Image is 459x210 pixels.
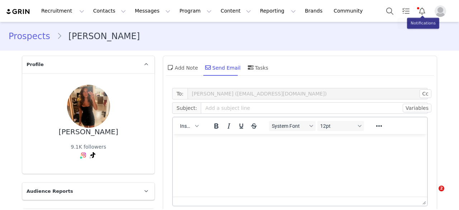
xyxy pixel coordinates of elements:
button: Profile [430,5,453,17]
div: 9.1K followers [71,143,106,151]
button: Insert [177,121,201,131]
span: Audience Reports [27,188,73,195]
button: Recruitment [37,3,89,19]
span: System Font [272,123,307,129]
input: Add a subject line [201,102,428,114]
img: grin logo [6,8,31,15]
button: Program [175,3,216,19]
button: Italic [223,121,235,131]
div: Add Note [166,59,198,76]
div: Press the Up and Down arrow keys to resize the editor. [420,197,427,206]
button: Reveal or hide additional toolbar items [373,121,385,131]
span: Insert [180,123,193,129]
button: Variables [403,104,431,112]
button: Font sizes [317,121,364,131]
span: To: [172,88,187,99]
button: Strikethrough [248,121,260,131]
span: Subject: [172,102,201,114]
button: Messages [131,3,175,19]
button: Fonts [269,121,316,131]
a: Community [330,3,370,19]
span: 2 [439,186,444,191]
a: Prospects [9,30,57,43]
button: Underline [235,121,247,131]
a: Tasks [398,3,414,19]
button: Reporting [256,3,300,19]
iframe: Intercom live chat [424,186,441,203]
img: instagram.svg [81,152,86,158]
button: Bold [210,121,222,131]
iframe: Rich Text Area [173,134,427,197]
button: Contacts [89,3,130,19]
span: Profile [27,61,44,68]
button: Cc [420,89,431,98]
img: placeholder-profile.jpg [435,5,446,17]
img: b262308a-8314-4cde-95f4-164780ef67cf.jpg [67,85,110,128]
span: 12pt [320,123,355,129]
a: Brands [301,3,329,19]
div: Tasks [246,59,269,76]
button: Search [382,3,398,19]
div: [PERSON_NAME] [59,128,118,136]
button: Content [216,3,255,19]
div: Send Email [204,59,241,76]
button: Notifications [414,3,430,19]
